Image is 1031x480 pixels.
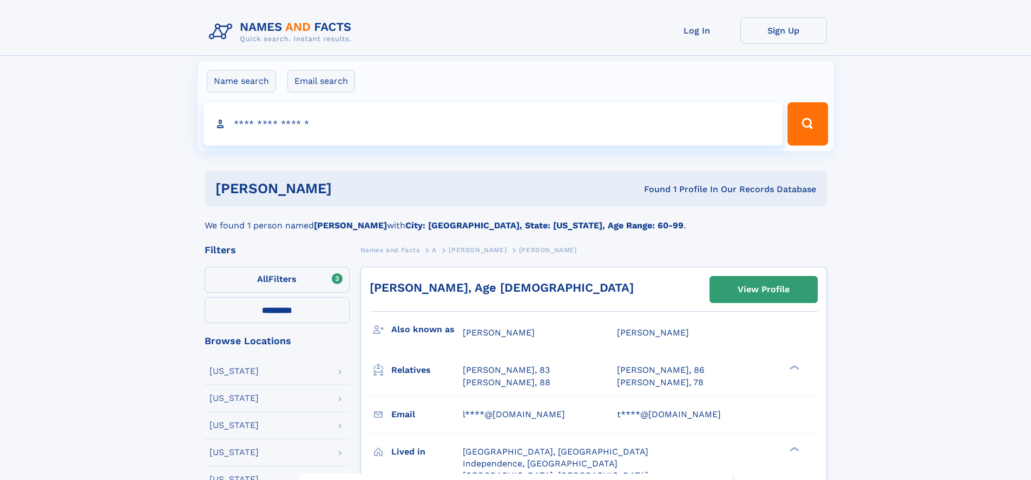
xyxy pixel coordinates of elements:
[449,246,507,254] span: [PERSON_NAME]
[203,102,783,146] input: search input
[391,443,463,461] h3: Lived in
[207,70,276,93] label: Name search
[740,17,827,44] a: Sign Up
[787,102,828,146] button: Search Button
[287,70,355,93] label: Email search
[463,446,648,457] span: [GEOGRAPHIC_DATA], [GEOGRAPHIC_DATA]
[463,364,550,376] a: [PERSON_NAME], 83
[449,243,507,257] a: [PERSON_NAME]
[432,243,437,257] a: A
[360,243,420,257] a: Names and Facts
[209,421,259,430] div: [US_STATE]
[209,448,259,457] div: [US_STATE]
[405,220,684,231] b: City: [GEOGRAPHIC_DATA], State: [US_STATE], Age Range: 60-99
[391,405,463,424] h3: Email
[519,246,577,254] span: [PERSON_NAME]
[257,274,268,284] span: All
[787,445,800,452] div: ❯
[391,361,463,379] h3: Relatives
[215,182,488,195] h1: [PERSON_NAME]
[738,277,790,302] div: View Profile
[488,183,816,195] div: Found 1 Profile In Our Records Database
[432,246,437,254] span: A
[617,364,705,376] a: [PERSON_NAME], 86
[617,377,704,389] a: [PERSON_NAME], 78
[787,364,800,371] div: ❯
[205,206,827,232] div: We found 1 person named with .
[463,458,618,469] span: Independence, [GEOGRAPHIC_DATA]
[617,327,689,338] span: [PERSON_NAME]
[654,17,740,44] a: Log In
[205,17,360,47] img: Logo Names and Facts
[391,320,463,339] h3: Also known as
[463,377,550,389] a: [PERSON_NAME], 88
[205,267,350,293] label: Filters
[205,245,350,255] div: Filters
[314,220,387,231] b: [PERSON_NAME]
[205,336,350,346] div: Browse Locations
[209,394,259,403] div: [US_STATE]
[463,327,535,338] span: [PERSON_NAME]
[209,367,259,376] div: [US_STATE]
[710,277,817,303] a: View Profile
[370,281,634,294] a: [PERSON_NAME], Age [DEMOGRAPHIC_DATA]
